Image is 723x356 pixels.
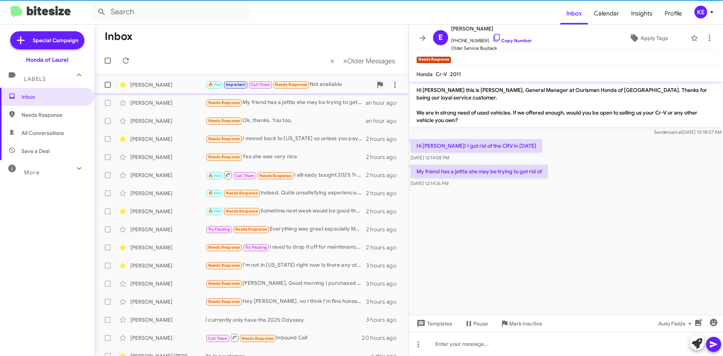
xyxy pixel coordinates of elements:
[130,117,206,125] div: [PERSON_NAME]
[560,3,588,24] a: Inbox
[410,155,449,160] span: [DATE] 12:14:08 PM
[208,299,240,304] span: Needs Response
[91,3,249,21] input: Search
[366,298,403,306] div: 3 hours ago
[21,93,85,101] span: Inbox
[130,280,206,287] div: [PERSON_NAME]
[245,245,267,250] span: Try Pausing
[242,336,274,341] span: Needs Response
[654,129,721,135] span: Sender [DATE] 10:18:07 AM
[208,154,240,159] span: Needs Response
[24,76,46,83] span: Labels
[206,207,366,215] div: Sometime next week would be good thanks
[130,99,206,107] div: [PERSON_NAME]
[688,6,715,18] button: KE
[366,226,403,233] div: 2 hours ago
[438,32,443,44] span: E
[326,53,400,69] nav: Page navigation example
[415,317,452,330] span: Templates
[362,334,403,342] div: 20 hours ago
[206,170,366,180] div: I allready bought 2025 Trail sport passport and happy how people work with me
[33,37,78,44] span: Special Campaign
[235,227,267,232] span: Needs Response
[105,31,133,43] h1: Inbox
[206,261,366,270] div: I'm not in [US_STATE] right now Is there any other way you could give me a rough estimate? Is the...
[366,135,403,143] div: 2 hours ago
[366,244,403,251] div: 2 hours ago
[130,298,206,306] div: [PERSON_NAME]
[130,244,206,251] div: [PERSON_NAME]
[509,317,542,330] span: Mark Inactive
[206,134,366,143] div: I moved back to [US_STATE] so unless you payed to ship it back out there idk how much you could o...
[21,129,64,137] span: All Conversations
[130,153,206,161] div: [PERSON_NAME]
[339,53,400,69] button: Next
[226,209,258,214] span: Needs Response
[206,189,366,197] div: Indeed. Quite unsatisfying experience. I posted at the Honda too. Time will tell if this changes....
[451,24,532,33] span: [PERSON_NAME]
[130,81,206,89] div: [PERSON_NAME]
[259,173,291,178] span: Needs Response
[366,316,403,324] div: 3 hours ago
[208,100,240,105] span: Needs Response
[130,262,206,269] div: [PERSON_NAME]
[130,189,206,197] div: [PERSON_NAME]
[366,208,403,215] div: 2 hours ago
[206,297,366,306] div: Hey [PERSON_NAME], no I think I'm fine honestly. Selling my civic for 5-10k isn't worth it for me...
[130,135,206,143] div: [PERSON_NAME]
[208,263,240,268] span: Needs Response
[641,31,668,45] span: Apply Tags
[436,71,447,78] span: Cr-V
[625,3,659,24] a: Insights
[206,153,366,161] div: Yes she was very nice
[26,56,69,64] div: Honda of Laurel
[652,317,700,330] button: Auto Fields
[669,129,682,135] span: said at
[588,3,625,24] a: Calendar
[130,171,206,179] div: [PERSON_NAME]
[366,189,403,197] div: 2 hours ago
[410,83,721,127] p: Hi [PERSON_NAME] this is [PERSON_NAME], General Manager at Ourisman Honda of [GEOGRAPHIC_DATA]. T...
[250,82,270,87] span: Call Them
[610,31,687,45] button: Apply Tags
[226,82,246,87] span: Important
[366,171,403,179] div: 2 hours ago
[458,317,494,330] button: Pause
[275,82,307,87] span: Needs Response
[347,57,395,65] span: Older Messages
[206,98,366,107] div: My friend has a jettta she may be trying to get rid of
[21,147,50,155] span: Save a Deal
[208,227,230,232] span: Try Pausing
[416,57,451,63] small: Needs Response
[366,117,403,125] div: an hour ago
[366,280,403,287] div: 3 hours ago
[343,56,347,66] span: »
[492,38,532,43] a: Copy Number
[235,173,255,178] span: Call Them
[326,53,339,69] button: Previous
[226,191,258,196] span: Needs Response
[130,334,206,342] div: [PERSON_NAME]
[130,208,206,215] div: [PERSON_NAME]
[208,209,221,214] span: 🔥 Hot
[694,6,707,18] div: KE
[450,71,461,78] span: 2011
[206,80,372,89] div: Not available
[330,56,334,66] span: «
[208,118,240,123] span: Needs Response
[410,139,542,153] p: Hi [PERSON_NAME]! I got rid of the CRV in [DATE]
[206,316,366,324] div: I currently only have the 2025 Odyssey
[366,153,403,161] div: 2 hours ago
[473,317,488,330] span: Pause
[208,173,221,178] span: 🔥 Hot
[366,99,403,107] div: an hour ago
[410,165,548,178] p: My friend has a jettta she may be trying to get rid of
[10,31,84,49] a: Special Campaign
[208,191,221,196] span: 🔥 Hot
[658,317,694,330] span: Auto Fields
[130,316,206,324] div: [PERSON_NAME]
[659,3,688,24] a: Profile
[409,317,458,330] button: Templates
